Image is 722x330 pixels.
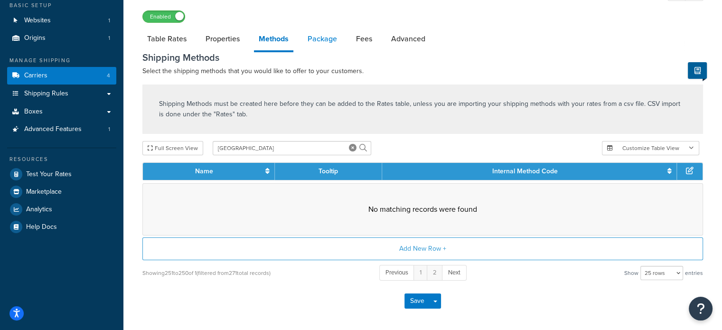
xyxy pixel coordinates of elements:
a: Package [303,28,342,50]
a: Carriers4 [7,67,116,85]
a: Analytics [7,201,116,218]
span: 4 [107,72,110,80]
a: Help Docs [7,218,116,236]
a: Table Rates [142,28,191,50]
button: Customize Table View [602,141,699,155]
span: Websites [24,17,51,25]
a: Previous [379,265,414,281]
div: Manage Shipping [7,57,116,65]
a: Methods [254,28,293,52]
a: Fees [351,28,377,50]
a: Advanced [386,28,430,50]
span: Help Docs [26,223,57,231]
a: 1 [413,265,428,281]
p: Shipping Methods must be created here before they can be added to the Rates table, unless you are... [159,99,686,120]
span: 1 [108,125,110,133]
span: Carriers [24,72,47,80]
h3: Shipping Methods [142,52,703,63]
li: Origins [7,29,116,47]
span: Analytics [26,206,52,214]
li: Websites [7,12,116,29]
button: Open Resource Center [689,297,713,321]
button: Full Screen View [142,141,203,155]
span: 1 [108,34,110,42]
a: Properties [201,28,244,50]
a: Next [442,265,467,281]
a: 2 [427,265,443,281]
div: Basic Setup [7,1,116,9]
a: Advanced Features1 [7,121,116,138]
th: Tooltip [275,163,382,180]
label: Enabled [143,11,185,22]
span: Boxes [24,108,43,116]
div: Showing 251 to 250 of 1 (filtered from 271 total records) [142,266,271,280]
span: Shipping Rules [24,90,68,98]
li: Carriers [7,67,116,85]
a: Test Your Rates [7,166,116,183]
a: Marketplace [7,183,116,200]
span: Marketplace [26,188,62,196]
p: Select the shipping methods that you would like to offer to your customers. [142,66,703,77]
div: No matching records were found [142,183,703,236]
button: Show Help Docs [688,62,707,79]
span: 1 [108,17,110,25]
a: Shipping Rules [7,85,116,103]
a: Internal Method Code [492,166,558,176]
button: Save [404,293,430,309]
span: Next [448,268,460,277]
input: Search [213,141,371,155]
a: Boxes [7,103,116,121]
span: Origins [24,34,46,42]
span: Previous [385,268,408,277]
a: Websites1 [7,12,116,29]
span: Test Your Rates [26,170,72,179]
a: Origins1 [7,29,116,47]
a: Name [195,166,213,176]
div: Resources [7,155,116,163]
span: Show [624,266,638,280]
button: Add New Row + [142,237,703,260]
li: Advanced Features [7,121,116,138]
span: entries [685,266,703,280]
span: Advanced Features [24,125,82,133]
